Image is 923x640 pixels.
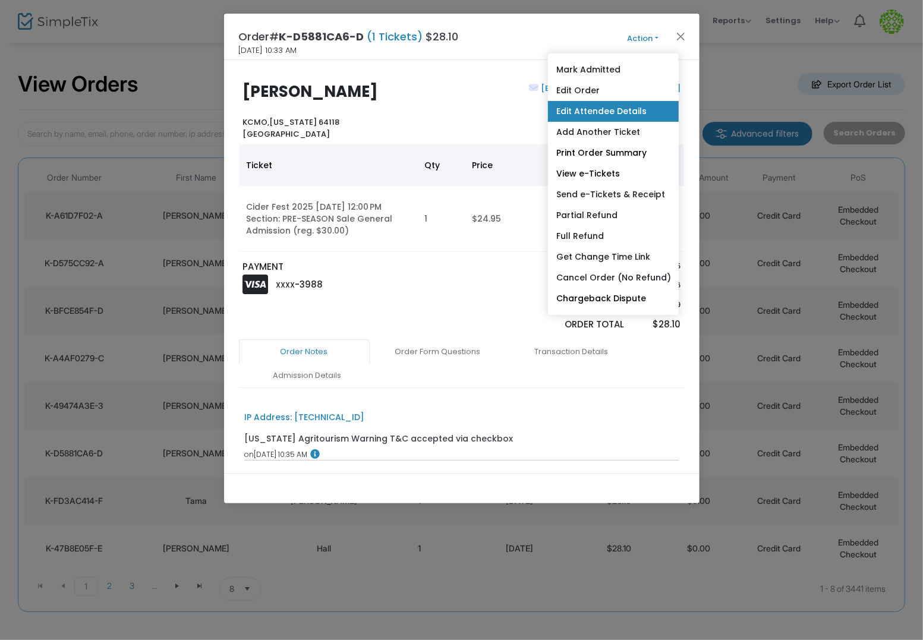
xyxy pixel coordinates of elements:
th: Ticket [240,144,418,186]
div: IP Address: [TECHNICAL_ID] [244,411,364,424]
span: [DATE] 10:33 AM [239,45,297,56]
a: Get Change Time Link [548,247,679,267]
p: Sub total [524,260,625,272]
th: Qty [418,144,465,186]
div: Data table [240,144,684,252]
a: Edit Order [548,80,679,101]
a: Partial Refund [548,205,679,226]
button: Close [673,29,688,44]
th: Price [465,144,578,186]
a: Order Notes [239,339,370,364]
a: [EMAIL_ADDRESS][DOMAIN_NAME] [538,83,681,94]
span: XXXX [276,280,295,290]
a: Admission Details [242,363,373,388]
b: [PERSON_NAME] [242,81,378,102]
td: $24.95 [465,186,578,252]
a: Transaction Details [506,339,637,364]
p: Order Total [524,318,625,332]
a: Edit Attendee Details [548,101,679,122]
b: [US_STATE] 64118 [GEOGRAPHIC_DATA] [242,116,339,140]
a: Cancel Order (No Refund) [548,267,679,288]
a: Add Another Ticket [548,122,679,143]
span: -3988 [295,278,323,291]
button: Action [607,32,679,45]
span: on [244,449,254,459]
a: View e-Tickets [548,163,679,184]
a: Send e-Tickets & Receipt [548,184,679,205]
a: Chargeback Dispute [548,288,679,309]
a: Print Order Summary [548,143,679,163]
h4: Order# $28.10 [239,29,459,45]
a: Order Form Questions [373,339,503,364]
div: [DATE] 10:35 AM [244,449,679,460]
div: [US_STATE] Agritourism Warning T&C accepted via checkbox [244,433,513,445]
td: Cider Fest 2025 [DATE] 12:00 PM Section: PRE-SEASON Sale General Admission (reg. $30.00) [240,186,418,252]
a: Full Refund [548,226,679,247]
p: PAYMENT [242,260,456,274]
span: KCMO, [242,116,269,128]
p: Service Fee Total [524,279,625,291]
td: 1 [418,186,465,252]
a: Mark Admitted [548,59,679,80]
span: K-D5881CA6-D [279,29,364,44]
p: $28.10 [636,318,681,332]
p: Tax Total [524,299,625,311]
span: (1 Tickets) [364,29,426,44]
